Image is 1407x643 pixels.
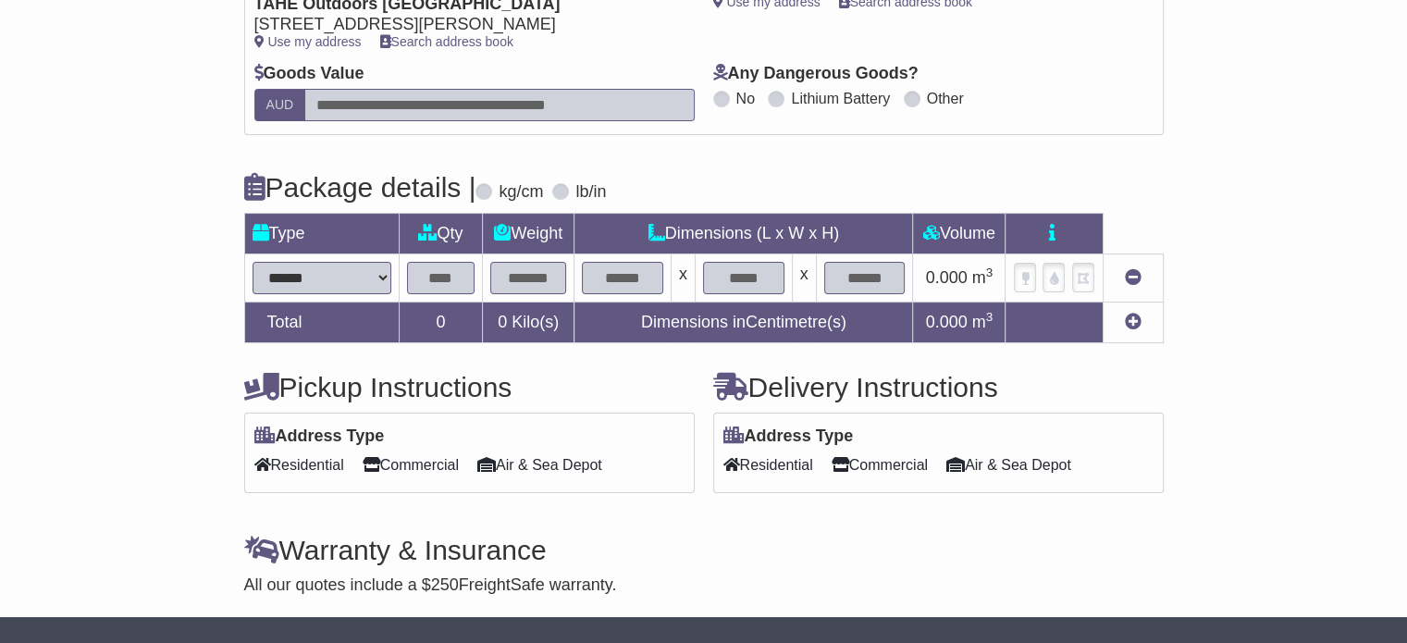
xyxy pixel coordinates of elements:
a: Add new item [1125,313,1142,331]
label: Goods Value [254,64,364,84]
label: kg/cm [499,182,543,203]
a: Search address book [380,34,513,49]
td: Kilo(s) [483,302,574,342]
label: Address Type [254,427,385,447]
span: 0 [498,313,507,331]
td: Weight [483,213,574,253]
span: Air & Sea Depot [946,451,1071,479]
h4: Delivery Instructions [713,372,1164,402]
span: Residential [254,451,344,479]
a: Remove this item [1125,268,1142,287]
td: x [792,253,816,302]
td: Qty [399,213,483,253]
div: [STREET_ADDRESS][PERSON_NAME] [254,15,676,35]
span: Residential [723,451,813,479]
span: Commercial [832,451,928,479]
sup: 3 [986,266,994,279]
span: Commercial [363,451,459,479]
td: Total [244,302,399,342]
label: Lithium Battery [791,90,890,107]
label: Any Dangerous Goods? [713,64,919,84]
span: m [972,268,994,287]
td: Volume [913,213,1006,253]
td: x [671,253,695,302]
span: 0.000 [926,313,968,331]
span: 250 [431,575,459,594]
td: 0 [399,302,483,342]
label: No [736,90,755,107]
span: 0.000 [926,268,968,287]
label: Other [927,90,964,107]
label: AUD [254,89,306,121]
h4: Package details | [244,172,476,203]
label: Address Type [723,427,854,447]
h4: Warranty & Insurance [244,535,1164,565]
td: Dimensions (L x W x H) [574,213,913,253]
td: Type [244,213,399,253]
td: Dimensions in Centimetre(s) [574,302,913,342]
sup: 3 [986,310,994,324]
div: All our quotes include a $ FreightSafe warranty. [244,575,1164,596]
a: Use my address [254,34,362,49]
label: lb/in [575,182,606,203]
h4: Pickup Instructions [244,372,695,402]
span: m [972,313,994,331]
span: Air & Sea Depot [477,451,602,479]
